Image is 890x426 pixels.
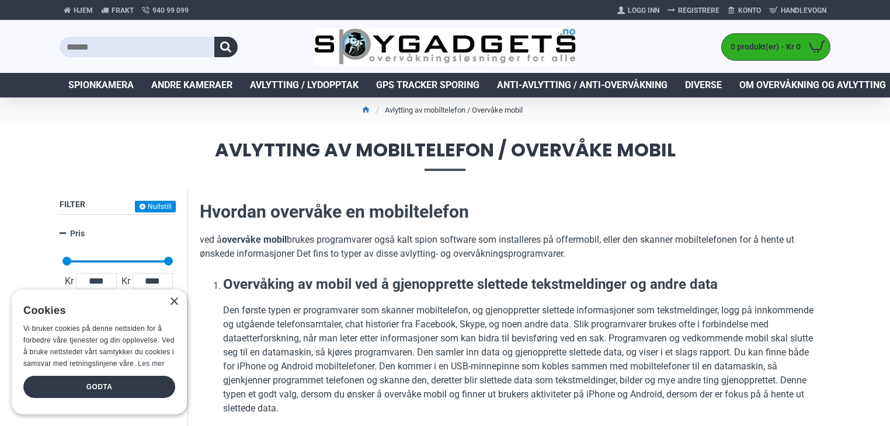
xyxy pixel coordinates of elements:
[68,78,134,92] span: Spionkamera
[223,275,819,295] h3: Overvåking av mobil ved å gjenopprette slettede tekstmeldinger og andre data
[119,274,133,288] span: Kr
[112,5,134,16] span: Frakt
[23,298,168,323] div: Cookies
[142,73,241,97] a: Andre kameraer
[628,5,659,16] span: Logg Inn
[613,1,663,20] a: Logg Inn
[678,5,719,16] span: Registrere
[376,78,479,92] span: GPS Tracker Sporing
[169,298,178,306] div: Close
[60,141,830,170] span: Avlytting av mobiltelefon / Overvåke mobil
[724,1,765,20] a: Konto
[60,224,176,244] a: Pris
[722,41,804,53] span: 0 produkt(er) - Kr 0
[223,303,819,415] p: Den første typen er programvarer som skanner mobiltelefon, og gjenoppretter slettede informasjone...
[765,1,830,20] a: Handlevogn
[663,1,724,20] a: Registrere
[60,73,142,97] a: Spionkamera
[23,376,175,398] div: Godta
[738,5,761,16] span: Konto
[488,73,676,97] a: Anti-avlytting / Anti-overvåkning
[250,78,359,92] span: Avlytting / Lydopptak
[60,200,85,209] span: Filter
[200,233,819,261] p: ved å brukes programvarer også kalt spion software som installeres på offermobil, eller den skann...
[200,200,819,224] h2: Hvordan overvåke en mobiltelefon
[367,73,488,97] a: GPS Tracker Sporing
[151,78,232,92] span: Andre kameraer
[241,73,367,97] a: Avlytting / Lydopptak
[497,78,667,92] span: Anti-avlytting / Anti-overvåkning
[739,78,886,92] span: Om overvåkning og avlytting
[138,359,164,368] a: Les mer, opens a new window
[722,34,830,60] a: 0 produkt(er) - Kr 0
[676,73,731,97] a: Diverse
[62,274,76,288] span: Kr
[314,28,576,66] img: SpyGadgets.no
[152,5,189,16] span: 940 99 099
[74,5,93,16] span: Hjem
[685,78,722,92] span: Diverse
[23,324,175,367] span: Vi bruker cookies på denne nettsiden for å forbedre våre tjenester og din opplevelse. Ved å bruke...
[781,5,826,16] span: Handlevogn
[222,234,287,245] b: overvåke mobil
[135,201,176,212] button: Nullstill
